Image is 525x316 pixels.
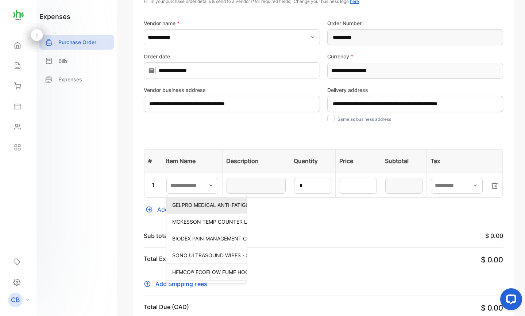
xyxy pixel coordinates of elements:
[336,149,381,173] th: Price
[144,205,503,214] div: Add new line
[144,149,162,173] th: #
[39,35,114,50] a: Purchase Order
[39,53,114,68] a: Bills
[172,251,244,259] p: SONO ULTRASOUND WIPES - 50 COUNT SOFTPACK
[172,235,244,242] p: BIODEX PAIN MANAGEMENT C-ARM TABLE
[327,86,503,94] label: Delivery address
[481,255,503,264] span: $ 0.00
[172,218,244,226] p: MCKESSON TEMP COUNTER LAB FREEZER
[337,116,391,122] label: Same as business address
[481,304,503,312] span: $ 0.00
[327,19,503,27] label: Order Number
[172,201,244,209] p: GELPRO MEDICAL ANTI-FATIGUE FLOOR MATS
[494,285,525,316] iframe: LiveChat chat widget
[485,232,503,239] span: $ 0.00
[426,149,487,173] th: Tax
[144,53,320,60] label: Order date
[223,149,290,173] th: Description
[144,302,189,311] p: Total Due (CAD)
[381,149,426,173] th: Subtotal
[327,53,503,60] label: Currency
[144,86,320,94] label: Vendor business address
[39,72,114,87] a: Expenses
[58,38,96,46] p: Purchase Order
[144,231,188,240] p: Sub total (CAD)
[155,280,207,288] span: Add Shipping Fees
[144,173,162,197] td: 1
[13,9,24,20] img: logo
[58,76,82,83] p: Expenses
[144,254,217,265] p: Total Excl. Shipping (CAD)
[11,295,20,305] p: CB
[162,149,223,173] th: Item Name
[144,19,320,27] label: Vendor name
[172,268,244,276] p: HEMCO® ECOFLOW FUME HOOD WITH VAPOR PROOF LIGHT
[58,57,68,65] p: Bills
[290,149,336,173] th: Quantity
[39,12,70,22] h1: expenses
